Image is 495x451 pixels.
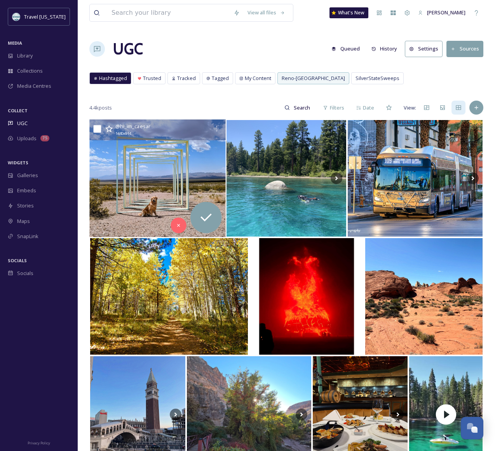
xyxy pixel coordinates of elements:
span: COLLECT [8,108,28,113]
input: Search your library [108,4,230,21]
span: Uploads [17,135,37,142]
span: Library [17,52,33,59]
a: Queued [328,41,368,56]
img: Gorgeous day for a stroll among the Aspens in the Sierras! #autumn #autumnleaves #fallcolors #aut... [90,238,248,355]
img: IN MEMORIAM • BRC25 The Temple of the Deep by Miguel Arraiz _miguelarraiz_ ______________________... [249,238,363,355]
a: History [368,41,405,56]
span: Collections [17,67,43,75]
span: View: [404,104,416,111]
span: UGC [17,120,28,127]
button: Open Chat [461,417,483,439]
img: Lake Tahoe algae experiment suggests seasonal shifts ahead As the climate warms and nutrient inpu... [227,120,347,237]
img: #pictureperfect #goldenretriever #explorenevada [89,120,225,237]
a: Privacy Policy [28,438,50,447]
span: Maps [17,218,30,225]
span: My Content [245,75,271,82]
a: What's New [329,7,368,18]
span: SilverStateSweeps [356,75,399,82]
a: [PERSON_NAME] [414,5,469,20]
span: Stories [17,202,34,209]
span: Trusted [143,75,161,82]
span: Embeds [17,187,36,194]
img: download.jpeg [12,13,20,21]
span: 4.4k posts [89,104,112,111]
span: Travel [US_STATE] [24,13,66,20]
button: History [368,41,401,56]
a: View all files [244,5,289,20]
span: Reno-[GEOGRAPHIC_DATA] [282,75,345,82]
span: WIDGETS [8,160,28,165]
span: [PERSON_NAME] [427,9,465,16]
button: Settings [405,41,443,57]
span: Socials [17,270,33,277]
span: Hashtagged [99,75,127,82]
span: Media Centres [17,82,51,90]
a: UGC [113,37,143,61]
span: Date [363,104,374,111]
span: Filters [330,104,344,111]
span: MEDIA [8,40,22,46]
img: Green sky’s forever . ~🚍Bus Type: NFI XN60 ~🚏Fleet #: 22759 ~ Year: 2022 ~ Division: Sunset ~⛽️Fu... [348,120,483,237]
input: Search [290,100,315,115]
img: Valley of Fire — where the desert feels infinite and the silence says everything. 🔥🌵 [365,238,483,355]
span: Privacy Policy [28,441,50,446]
span: Galleries [17,172,38,179]
span: SnapLink [17,233,38,240]
button: Sources [446,41,483,57]
span: @ hi_im_caesar [115,123,150,130]
span: Tracked [177,75,196,82]
span: Tagged [212,75,229,82]
span: SOCIALS [8,258,27,263]
a: Settings [405,41,446,57]
div: 75 [40,135,49,141]
button: Queued [328,41,364,56]
span: 1440 x 914 [115,131,131,137]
